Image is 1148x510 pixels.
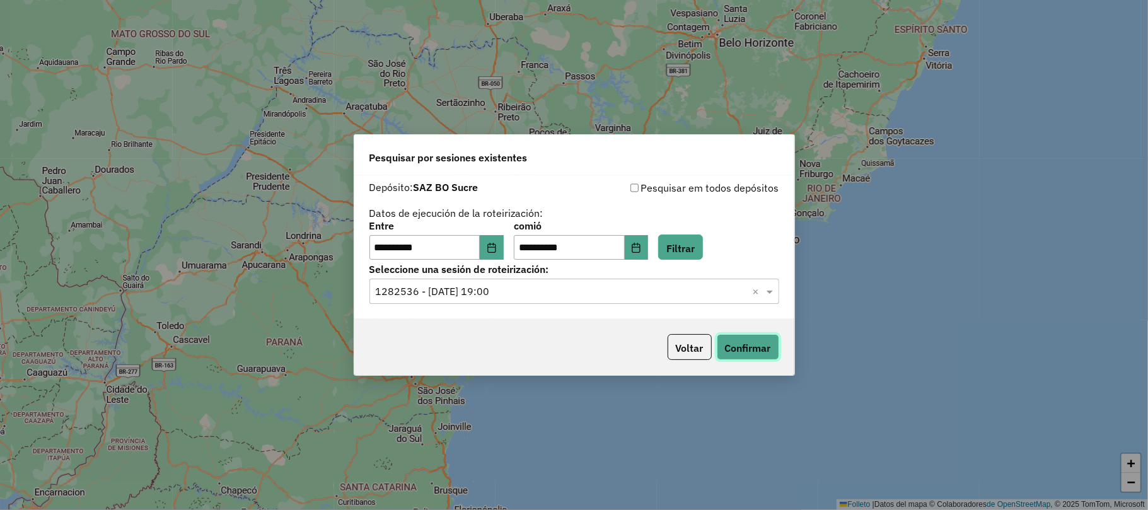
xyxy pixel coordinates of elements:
[717,334,779,360] button: Confirmar
[753,284,763,299] span: Borrar todo
[658,235,703,260] button: Filtrar
[666,241,695,254] font: Filtrar
[725,342,771,354] font: Confirmar
[369,219,395,232] font: Entre
[480,235,504,260] button: Elija fecha
[369,151,528,164] font: Pesquisar por sesiones existentes
[668,334,712,360] button: Voltar
[369,263,549,275] font: Seleccione una sesión de roteirización:
[369,181,414,194] font: Depósito:
[676,342,704,354] font: Voltar
[641,182,779,194] font: Pesquisar em todos depósitos
[414,181,478,194] font: SAZ BO Sucre
[514,219,542,232] font: comió
[369,207,543,219] font: Datos de ejecución de la roteirización:
[625,235,649,260] button: Elija fecha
